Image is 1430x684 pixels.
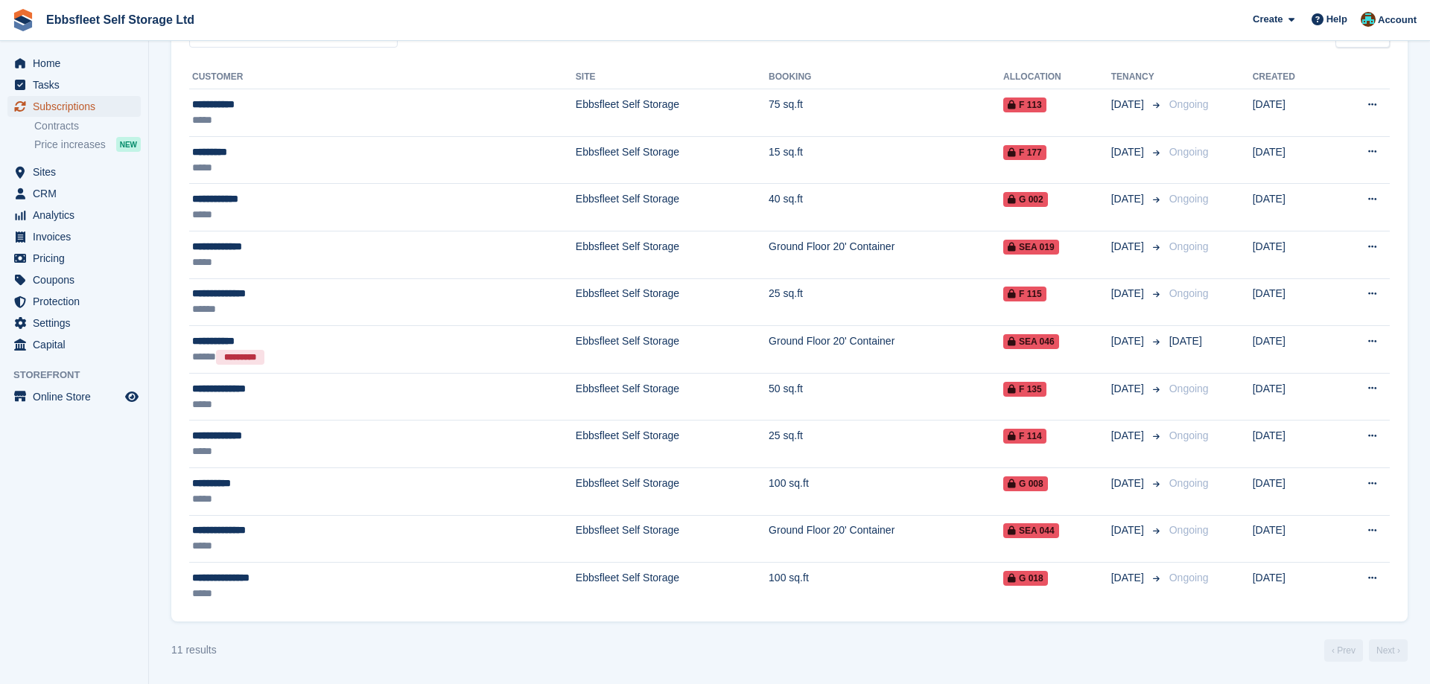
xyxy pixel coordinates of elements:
span: SEA 046 [1003,334,1059,349]
span: Help [1326,12,1347,27]
span: [DATE] [1169,335,1202,347]
span: [DATE] [1111,286,1147,301]
td: Ground Floor 20' Container [769,231,1003,278]
td: [DATE] [1253,373,1332,421]
span: [DATE] [1111,239,1147,255]
a: Next [1369,639,1408,662]
span: Coupons [33,269,122,290]
a: menu [7,248,141,269]
div: 11 results [171,642,217,658]
a: menu [7,269,141,290]
td: 25 sq.ft [769,421,1003,468]
td: Ebbsfleet Self Storage [576,563,769,610]
td: [DATE] [1253,515,1332,563]
td: 40 sq.ft [769,184,1003,231]
span: Protection [33,291,122,312]
span: G 008 [1003,476,1048,491]
span: [DATE] [1111,381,1147,397]
span: Ongoing [1169,193,1209,205]
span: Pricing [33,248,122,269]
td: Ebbsfleet Self Storage [576,136,769,184]
span: Ongoing [1169,98,1209,110]
span: G 002 [1003,192,1048,207]
td: [DATE] [1253,184,1332,231]
td: Ebbsfleet Self Storage [576,326,769,374]
span: [DATE] [1111,144,1147,160]
span: F 135 [1003,382,1046,397]
div: NEW [116,137,141,152]
th: Site [576,65,769,89]
td: Ebbsfleet Self Storage [576,184,769,231]
span: Subscriptions [33,96,122,117]
a: Contracts [34,119,141,133]
a: Preview store [123,388,141,406]
img: George Spring [1361,12,1376,27]
a: menu [7,334,141,355]
span: Analytics [33,205,122,226]
span: Ongoing [1169,240,1209,252]
td: Ground Floor 20' Container [769,326,1003,374]
span: SEA 044 [1003,523,1059,538]
td: Ebbsfleet Self Storage [576,89,769,137]
td: Ebbsfleet Self Storage [576,515,769,563]
span: Settings [33,313,122,333]
td: Ground Floor 20' Container [769,515,1003,563]
span: F 113 [1003,98,1046,112]
span: Ongoing [1169,383,1209,394]
span: Account [1378,13,1417,28]
span: Storefront [13,368,148,383]
a: menu [7,74,141,95]
span: SEA 019 [1003,240,1059,255]
td: Ebbsfleet Self Storage [576,421,769,468]
span: Ongoing [1169,146,1209,158]
span: [DATE] [1111,476,1147,491]
th: Customer [189,65,576,89]
span: Online Store [33,386,122,407]
span: Ongoing [1169,287,1209,299]
span: [DATE] [1111,97,1147,112]
td: [DATE] [1253,326,1332,374]
a: menu [7,313,141,333]
td: 100 sq.ft [769,467,1003,515]
td: [DATE] [1253,467,1332,515]
a: menu [7,226,141,247]
td: 50 sq.ft [769,373,1003,421]
a: menu [7,96,141,117]
span: Ongoing [1169,524,1209,536]
span: Sites [33,162,122,182]
span: Home [33,53,122,74]
nav: Page [1321,639,1411,662]
td: 25 sq.ft [769,278,1003,326]
span: F 114 [1003,429,1046,444]
td: Ebbsfleet Self Storage [576,231,769,278]
span: Capital [33,334,122,355]
a: menu [7,291,141,312]
th: Tenancy [1111,65,1163,89]
td: [DATE] [1253,231,1332,278]
span: CRM [33,183,122,204]
span: F 177 [1003,145,1046,160]
span: [DATE] [1111,333,1147,349]
th: Booking [769,65,1003,89]
td: [DATE] [1253,563,1332,610]
a: Price increases NEW [34,136,141,153]
span: Ongoing [1169,429,1209,441]
th: Allocation [1003,65,1111,89]
td: [DATE] [1253,278,1332,326]
td: Ebbsfleet Self Storage [576,278,769,326]
a: menu [7,183,141,204]
span: Price increases [34,138,106,152]
td: Ebbsfleet Self Storage [576,373,769,421]
img: stora-icon-8386f47178a22dfd0bd8f6a31ec36ba5ce8667c1dd55bd0f319d3a0aa187defe.svg [12,9,34,31]
span: [DATE] [1111,428,1147,444]
a: menu [7,162,141,182]
span: [DATE] [1111,191,1147,207]
a: menu [7,205,141,226]
td: 100 sq.ft [769,563,1003,610]
span: Tasks [33,74,122,95]
span: Ongoing [1169,477,1209,489]
span: Ongoing [1169,572,1209,584]
a: Previous [1324,639,1363,662]
td: 75 sq.ft [769,89,1003,137]
a: Ebbsfleet Self Storage Ltd [40,7,200,32]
